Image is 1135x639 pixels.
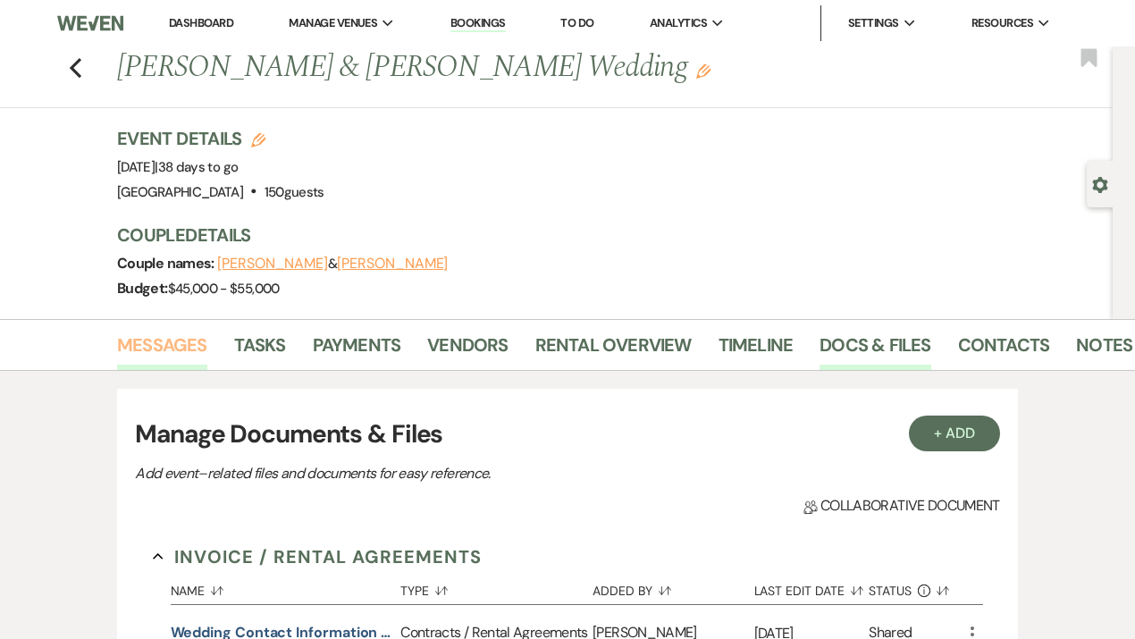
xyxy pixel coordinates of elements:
[117,254,217,273] span: Couple names:
[265,183,324,201] span: 150 guests
[593,570,753,604] button: Added By
[289,14,377,32] span: Manage Venues
[217,256,328,271] button: [PERSON_NAME]
[313,331,401,370] a: Payments
[217,255,448,273] span: &
[117,279,168,298] span: Budget:
[650,14,707,32] span: Analytics
[1076,331,1132,370] a: Notes
[135,462,761,485] p: Add event–related files and documents for easy reference.
[117,46,906,89] h1: [PERSON_NAME] & [PERSON_NAME] Wedding
[869,570,961,604] button: Status
[117,223,1095,248] h3: Couple Details
[158,158,239,176] span: 38 days to go
[696,63,710,79] button: Edit
[869,584,912,597] span: Status
[535,331,692,370] a: Rental Overview
[820,331,930,370] a: Docs & Files
[337,256,448,271] button: [PERSON_NAME]
[171,570,401,604] button: Name
[169,15,233,30] a: Dashboard
[1092,175,1108,192] button: Open lead details
[153,543,483,570] button: Invoice / Rental Agreements
[560,15,593,30] a: To Do
[155,158,238,176] span: |
[909,416,1000,451] button: + Add
[958,331,1050,370] a: Contacts
[400,570,593,604] button: Type
[117,126,324,151] h3: Event Details
[168,280,280,298] span: $45,000 - $55,000
[427,331,508,370] a: Vendors
[135,416,1000,453] h3: Manage Documents & Files
[234,331,286,370] a: Tasks
[719,331,794,370] a: Timeline
[57,4,123,42] img: Weven Logo
[803,495,1000,517] span: Collaborative document
[117,183,243,201] span: [GEOGRAPHIC_DATA]
[117,158,238,176] span: [DATE]
[450,15,506,32] a: Bookings
[754,570,870,604] button: Last Edit Date
[848,14,899,32] span: Settings
[117,331,207,370] a: Messages
[971,14,1033,32] span: Resources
